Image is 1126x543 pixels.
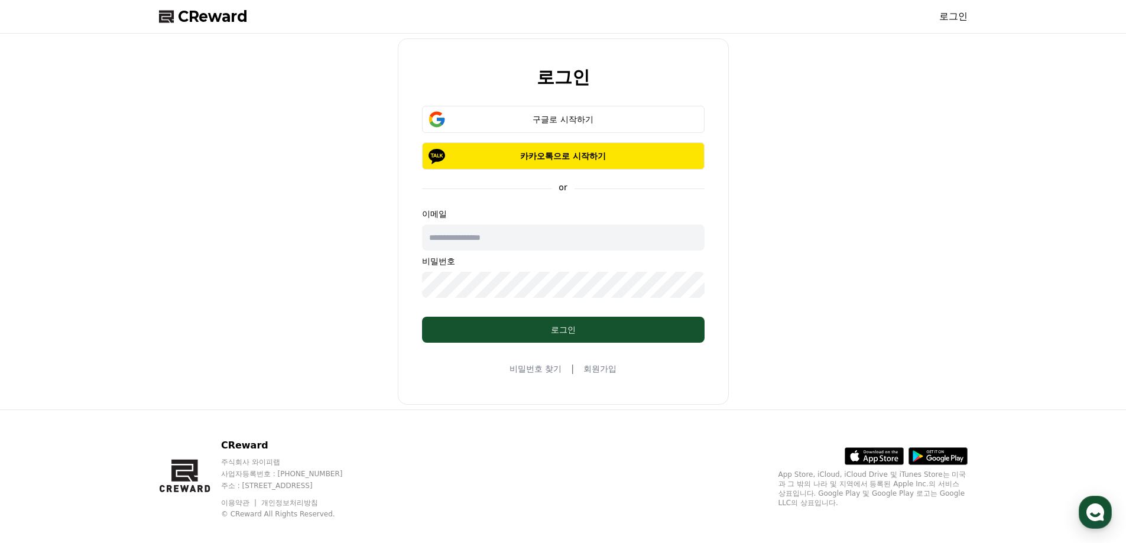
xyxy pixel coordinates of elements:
[510,363,562,375] a: 비밀번호 찾기
[446,324,681,336] div: 로그인
[183,392,197,402] span: 설정
[422,255,705,267] p: 비밀번호
[108,393,122,402] span: 대화
[537,67,590,87] h2: 로그인
[583,363,616,375] a: 회원가입
[551,181,574,193] p: or
[221,457,365,467] p: 주식회사 와이피랩
[422,317,705,343] button: 로그인
[939,9,968,24] a: 로그인
[221,509,365,519] p: © CReward All Rights Reserved.
[221,481,365,490] p: 주소 : [STREET_ADDRESS]
[178,7,248,26] span: CReward
[778,470,968,508] p: App Store, iCloud, iCloud Drive 및 iTunes Store는 미국과 그 밖의 나라 및 지역에서 등록된 Apple Inc.의 서비스 상표입니다. Goo...
[422,208,705,220] p: 이메일
[159,7,248,26] a: CReward
[221,438,365,453] p: CReward
[439,113,687,125] div: 구글로 시작하기
[261,499,318,507] a: 개인정보처리방침
[422,142,705,170] button: 카카오톡으로 시작하기
[422,106,705,133] button: 구글로 시작하기
[439,150,687,162] p: 카카오톡으로 시작하기
[78,375,152,404] a: 대화
[4,375,78,404] a: 홈
[221,469,365,479] p: 사업자등록번호 : [PHONE_NUMBER]
[571,362,574,376] span: |
[152,375,227,404] a: 설정
[37,392,44,402] span: 홈
[221,499,258,507] a: 이용약관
